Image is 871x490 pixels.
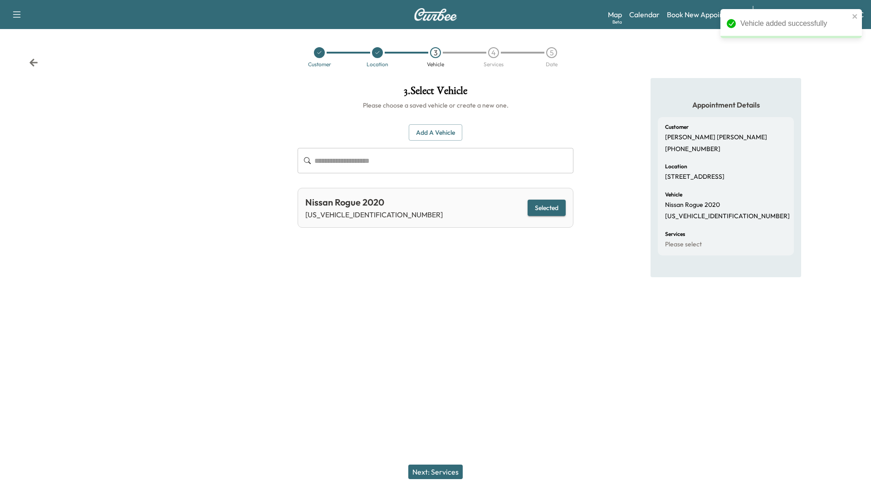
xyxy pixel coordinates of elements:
button: Selected [528,200,566,216]
div: Date [546,62,558,67]
p: [US_VEHICLE_IDENTIFICATION_NUMBER] [305,209,443,220]
a: Calendar [629,9,660,20]
div: 5 [546,47,557,58]
p: [PHONE_NUMBER] [665,145,720,153]
button: Next: Services [408,465,463,479]
div: 3 [430,47,441,58]
h6: Please choose a saved vehicle or create a new one. [298,101,573,110]
button: close [852,13,858,20]
a: MapBeta [608,9,622,20]
h6: Vehicle [665,192,682,197]
p: [PERSON_NAME] [PERSON_NAME] [665,133,767,142]
p: Please select [665,240,702,249]
div: Back [29,58,38,67]
h6: Services [665,231,685,237]
div: Beta [612,19,622,25]
div: Vehicle [427,62,444,67]
div: Nissan Rogue 2020 [305,196,443,209]
p: Nissan Rogue 2020 [665,201,720,209]
h6: Customer [665,124,689,130]
div: Vehicle added successfully [740,18,849,29]
a: Book New Appointment [667,9,744,20]
p: [STREET_ADDRESS] [665,173,724,181]
button: Add a Vehicle [409,124,462,141]
div: Location [367,62,388,67]
div: 4 [488,47,499,58]
h5: Appointment Details [658,100,794,110]
img: Curbee Logo [414,8,457,21]
p: [US_VEHICLE_IDENTIFICATION_NUMBER] [665,212,790,220]
div: Services [484,62,504,67]
div: Customer [308,62,331,67]
h6: Location [665,164,687,169]
h1: 3 . Select Vehicle [298,85,573,101]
